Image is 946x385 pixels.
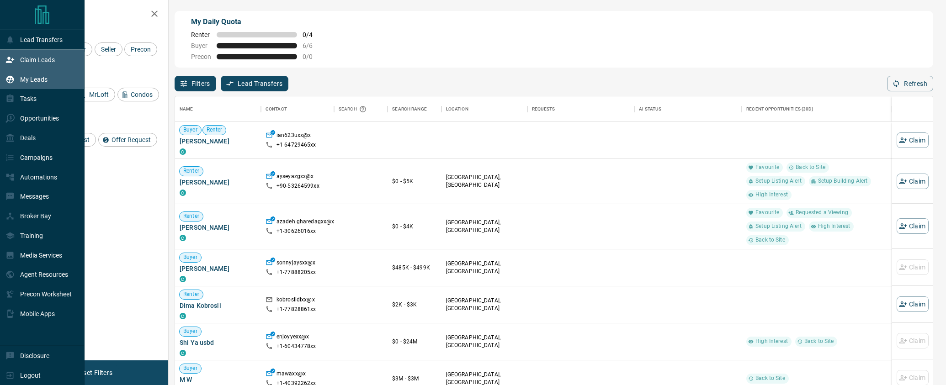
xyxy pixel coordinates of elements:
div: Requests [532,96,555,122]
span: Back to Site [792,163,829,171]
button: Filters [175,76,216,91]
span: Renter [191,31,211,38]
span: High Interest [814,222,854,230]
div: condos.ca [180,313,186,319]
p: kobroslidixx@x [276,296,315,306]
button: Claim [897,218,929,234]
span: 0 / 4 [303,31,323,38]
p: [GEOGRAPHIC_DATA], [GEOGRAPHIC_DATA] [446,297,523,312]
div: Requests [527,96,635,122]
span: Buyer [180,126,201,134]
div: Recent Opportunities (30d) [746,96,813,122]
span: Seller [98,46,119,53]
p: $3M - $3M [392,374,436,383]
p: sonnyjaysxx@x [276,259,316,269]
p: ian623uxx@x [276,132,311,141]
span: 0 / 0 [303,53,323,60]
p: +1- 77888205xx [276,269,316,276]
span: [PERSON_NAME] [180,264,256,273]
div: Seller [95,42,122,56]
span: MrLoft [86,91,112,98]
div: AI Status [634,96,742,122]
span: Shi Ya usbd [180,338,256,347]
span: 6 / 6 [303,42,323,49]
div: Search [339,96,369,122]
p: [GEOGRAPHIC_DATA], [GEOGRAPHIC_DATA] [446,174,523,189]
div: Search Range [388,96,441,122]
span: [PERSON_NAME] [180,223,256,232]
div: Search Range [392,96,427,122]
span: Condos [128,91,156,98]
span: Renter [203,126,226,134]
div: condos.ca [180,276,186,282]
p: ayseyazgxx@x [276,173,314,182]
button: Lead Transfers [221,76,289,91]
p: $0 - $4K [392,222,436,231]
p: [GEOGRAPHIC_DATA], [GEOGRAPHIC_DATA] [446,334,523,349]
span: Setup Building Alert [814,177,872,185]
div: Contact [261,96,334,122]
span: Buyer [180,327,201,335]
span: Offer Request [108,136,154,143]
button: Reset Filters [69,365,118,380]
div: Condos [117,88,159,101]
span: Back to Site [801,338,838,345]
button: Claim [897,132,929,148]
div: Offer Request [98,133,157,147]
span: Favourite [752,209,783,216]
p: My Daily Quota [191,16,323,27]
p: $2K - $3K [392,301,436,309]
span: Renter [180,290,203,298]
button: Claim [897,174,929,189]
div: Contact [266,96,287,122]
div: Location [441,96,527,122]
p: [GEOGRAPHIC_DATA], [GEOGRAPHIC_DATA] [446,219,523,234]
span: Buyer [191,42,211,49]
span: Dima Kobrosli [180,301,256,310]
div: AI Status [639,96,661,122]
div: Name [180,96,193,122]
span: High Interest [752,338,792,345]
span: Back to Site [752,374,789,382]
div: condos.ca [180,148,186,155]
span: Requested a Viewing [792,209,851,216]
div: condos.ca [180,235,186,241]
div: MrLoft [76,88,115,101]
span: Precon [191,53,211,60]
div: Location [446,96,468,122]
p: +90- 53264599xx [276,182,319,190]
button: Claim [897,296,929,312]
div: Recent Opportunities (30d) [742,96,892,122]
span: [PERSON_NAME] [180,178,256,187]
h2: Filters [29,9,159,20]
button: Refresh [887,76,933,91]
p: azadeh.gharedagxx@x [276,218,334,227]
p: $0 - $24M [392,338,436,346]
p: enjoyyexx@x [276,333,309,343]
p: +1- 60434778xx [276,343,316,350]
span: Renter [180,167,203,175]
div: Precon [124,42,157,56]
p: $0 - $5K [392,177,436,185]
span: [PERSON_NAME] [180,137,256,146]
p: +1- 77828861xx [276,306,316,313]
span: Buyer [180,253,201,261]
span: Setup Listing Alert [752,177,805,185]
span: Precon [128,46,154,53]
p: mawaxx@x [276,370,306,380]
span: Buyer [180,364,201,372]
span: Back to Site [752,236,789,244]
p: [GEOGRAPHIC_DATA], [GEOGRAPHIC_DATA] [446,260,523,275]
span: M W [180,375,256,384]
span: Renter [180,212,203,220]
span: Favourite [752,163,783,171]
span: High Interest [752,191,792,199]
div: condos.ca [180,350,186,356]
p: $485K - $499K [392,264,436,272]
span: Setup Listing Alert [752,222,805,230]
p: +1- 30626016xx [276,227,316,235]
div: condos.ca [180,190,186,196]
p: +1- 64729465xx [276,141,316,149]
div: Name [175,96,261,122]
